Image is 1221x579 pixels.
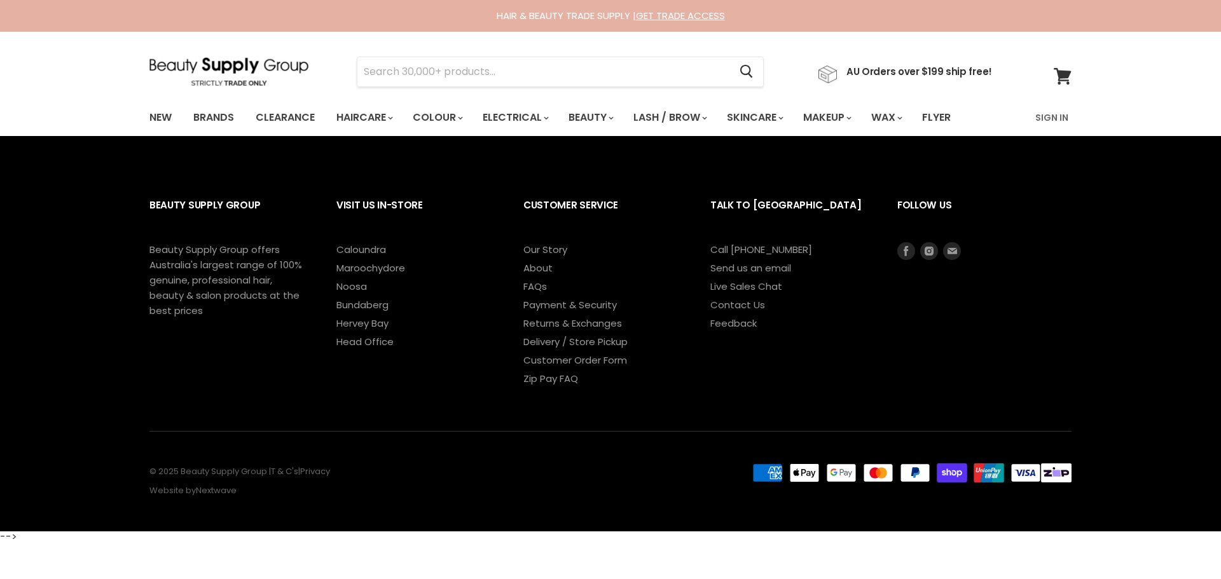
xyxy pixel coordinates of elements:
a: Noosa [336,280,367,293]
a: Lash / Brow [624,104,715,131]
a: Customer Order Form [523,353,627,367]
img: footer-tile-new.png [1041,463,1072,482]
ul: Main menu [140,99,994,136]
a: Head Office [336,335,394,348]
a: Privacy [300,465,330,477]
a: Colour [403,104,471,131]
a: Feedback [710,317,757,330]
a: GET TRADE ACCESS [636,9,725,22]
a: T & C's [271,465,298,477]
a: Nextwave [196,484,237,496]
button: Search [729,57,763,86]
a: Electrical [473,104,556,131]
a: Flyer [913,104,960,131]
a: Clearance [246,104,324,131]
a: Contact Us [710,298,765,311]
a: Delivery / Store Pickup [523,335,628,348]
a: Bundaberg [336,298,389,311]
a: Beauty [559,104,621,131]
a: About [523,261,553,275]
input: Search [357,57,729,86]
a: Hervey Bay [336,317,389,330]
a: Brands [184,104,244,131]
h2: Beauty Supply Group [149,189,311,242]
h2: Customer Service [523,189,685,242]
nav: Main [134,99,1087,136]
a: Payment & Security [523,298,617,311]
a: Wax [862,104,910,131]
a: Skincare [717,104,791,131]
a: Live Sales Chat [710,280,782,293]
a: Haircare [327,104,401,131]
a: Send us an email [710,261,791,275]
a: Our Story [523,243,567,256]
a: Sign In [1028,104,1076,131]
a: Zip Pay FAQ [523,372,578,385]
a: FAQs [523,280,547,293]
a: Maroochydore [336,261,405,275]
a: Makeup [794,104,859,131]
h2: Talk to [GEOGRAPHIC_DATA] [710,189,872,242]
p: © 2025 Beauty Supply Group | | Website by [149,467,695,496]
form: Product [357,57,764,87]
a: New [140,104,181,131]
h2: Visit Us In-Store [336,189,498,242]
a: Call [PHONE_NUMBER] [710,243,812,256]
div: HAIR & BEAUTY TRADE SUPPLY | [134,10,1087,22]
a: Caloundra [336,243,386,256]
p: Beauty Supply Group offers Australia's largest range of 100% genuine, professional hair, beauty &... [149,242,302,318]
a: Returns & Exchanges [523,317,622,330]
h2: Follow us [897,189,1072,242]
